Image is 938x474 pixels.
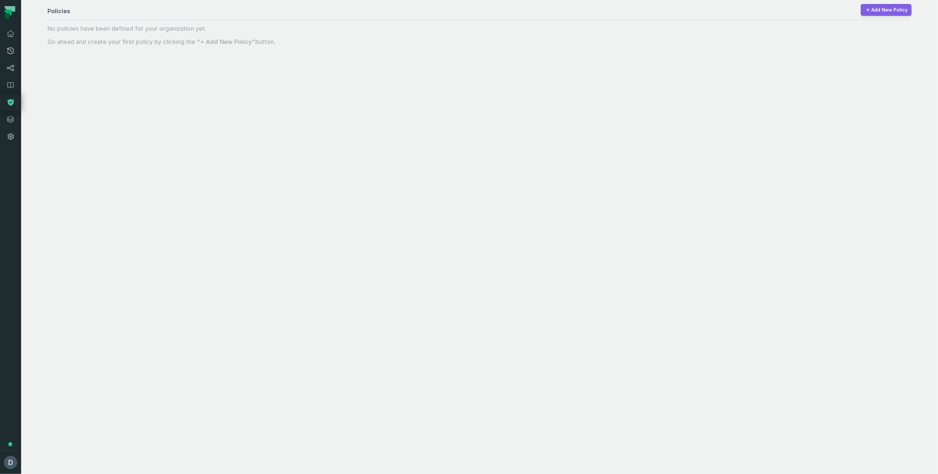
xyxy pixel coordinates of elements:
a: Add New Policy [861,4,912,16]
h1: Policies [47,7,70,16]
img: avatar of Daniel Lahyani [4,456,17,469]
span: "+ Add New Policy" [197,38,255,45]
div: No policies have been defined for your organization yet. [47,24,912,33]
div: Tooltip anchor [7,441,13,447]
div: Go ahead and create your first policy by clicking the button. [47,37,912,47]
